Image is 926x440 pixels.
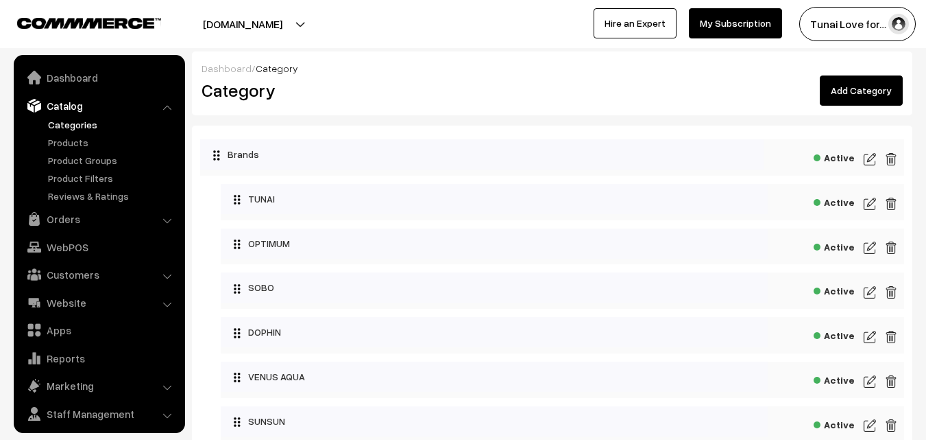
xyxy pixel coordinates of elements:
img: edit [864,240,876,256]
a: Products [45,135,180,150]
button: Collapse [200,139,214,165]
span: Active [814,370,855,387]
img: drag [233,417,241,428]
a: Hire an Expert [594,8,677,38]
img: edit [864,417,876,434]
span: Category [256,62,298,74]
div: TUNAI [221,184,768,214]
img: edit [885,284,897,301]
img: edit [864,284,876,301]
button: [DOMAIN_NAME] [155,7,330,41]
a: Categories [45,117,180,132]
img: drag [233,194,241,205]
img: drag [212,150,221,161]
img: edit [864,329,876,345]
img: edit [864,196,876,212]
a: Add Category [820,76,903,106]
span: Active [814,325,855,343]
img: COMMMERCE [17,18,161,28]
img: edit [864,151,876,167]
a: Dashboard [17,65,180,90]
img: edit [885,417,897,434]
div: VENUS AQUA [221,362,768,392]
button: Tunai Love for… [799,7,916,41]
img: edit [885,329,897,345]
span: Active [814,237,855,254]
img: edit [885,240,897,256]
img: drag [233,372,241,383]
img: user [888,14,909,34]
a: Marketing [17,373,180,398]
div: Brands [200,139,764,170]
a: Apps [17,318,180,343]
span: Active [814,148,855,165]
a: Customers [17,262,180,287]
h2: Category [202,80,542,101]
div: SUNSUN [221,406,768,437]
a: WebPOS [17,235,180,259]
img: edit [864,373,876,390]
span: Active [814,192,855,209]
div: DOPHIN [221,317,768,347]
a: Dashboard [202,62,252,74]
div: OPTIMUM [221,229,768,259]
span: Active [814,281,855,298]
div: SOBO [221,273,768,303]
div: / [202,61,903,76]
img: edit [885,196,897,212]
a: Staff Management [17,402,180,426]
a: Website [17,290,180,315]
img: drag [233,327,241,338]
img: drag [233,283,241,294]
a: Orders [17,207,180,231]
a: Catalog [17,93,180,118]
a: Reports [17,346,180,371]
a: COMMMERCE [17,14,137,30]
img: edit [885,373,897,390]
a: Product Filters [45,171,180,185]
a: Product Groups [45,153,180,167]
img: drag [233,239,241,250]
img: edit [885,151,897,167]
a: Reviews & Ratings [45,189,180,203]
a: My Subscription [689,8,782,38]
span: Active [814,415,855,432]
